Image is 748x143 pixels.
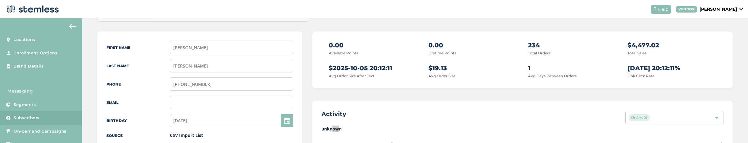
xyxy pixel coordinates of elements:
[629,114,650,121] span: Orders
[676,6,697,13] div: VENDOR
[106,133,123,138] label: Source
[717,114,748,143] iframe: Chat Widget
[658,6,669,13] span: Help
[528,51,550,55] label: Total Orders
[428,74,455,78] label: Avg Order Size
[13,50,57,56] span: Enrollment Options
[739,8,743,10] img: icon_down-arrow-small-66adaf34.svg
[653,7,657,11] img: icon-help-white-03924b79.svg
[644,116,647,119] img: icon-close-accent-8a337256.svg
[321,110,346,118] h2: Activity
[528,64,617,73] p: 1
[13,63,44,69] span: Brand Details
[627,74,654,78] label: Link Click Rate
[5,3,59,15] img: logo-dark-0685b13c.svg
[13,128,67,134] span: On-demand Campaigns
[170,114,293,127] input: MM/DD/YYYY
[329,74,374,78] label: Avg Order Size After Text
[13,37,35,43] span: Locations
[528,74,577,78] label: Avg Days Between Orders
[106,100,118,105] label: Email
[627,51,646,55] label: Total Sales
[321,126,723,132] label: unknown
[627,64,716,73] p: [DATE] 20:12:11%
[106,45,130,50] label: First Name
[69,24,76,29] img: icon-arrow-back-accent-c549486e.svg
[428,41,517,50] p: 0.00
[627,41,716,50] p: $4,477.02
[106,82,121,86] label: Phone
[428,64,517,73] p: $19.13
[170,132,203,138] label: CSV Import List
[329,64,417,73] p: $2025-10-05 20:12:11
[329,41,417,50] p: 0.00
[428,51,456,55] label: Lifetime Points
[13,102,36,108] span: Segments
[13,115,40,121] span: Subscribers
[106,118,127,123] label: Birthday
[329,51,358,55] label: Available Points
[106,64,129,68] label: Last Name
[528,41,617,50] p: 234
[700,6,737,13] p: [PERSON_NAME]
